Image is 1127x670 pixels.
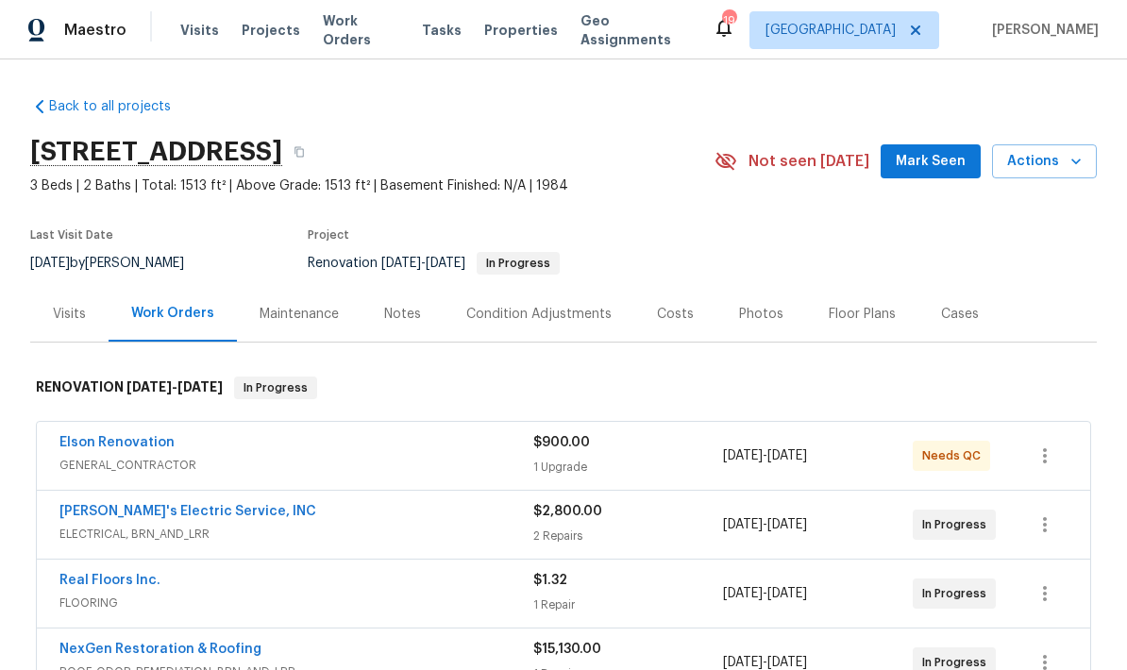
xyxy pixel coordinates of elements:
[896,150,966,174] span: Mark Seen
[1007,150,1082,174] span: Actions
[131,304,214,323] div: Work Orders
[308,257,560,270] span: Renovation
[422,24,462,37] span: Tasks
[984,21,1099,40] span: [PERSON_NAME]
[765,21,896,40] span: [GEOGRAPHIC_DATA]
[308,229,349,241] span: Project
[381,257,465,270] span: -
[30,257,70,270] span: [DATE]
[323,11,399,49] span: Work Orders
[657,305,694,324] div: Costs
[881,144,981,179] button: Mark Seen
[739,305,783,324] div: Photos
[484,21,558,40] span: Properties
[242,21,300,40] span: Projects
[941,305,979,324] div: Cases
[64,21,126,40] span: Maestro
[992,144,1097,179] button: Actions
[282,135,316,169] button: Copy Address
[829,305,896,324] div: Floor Plans
[30,97,211,116] a: Back to all projects
[466,305,612,324] div: Condition Adjustments
[580,11,690,49] span: Geo Assignments
[53,305,86,324] div: Visits
[30,252,207,275] div: by [PERSON_NAME]
[30,229,113,241] span: Last Visit Date
[30,176,715,195] span: 3 Beds | 2 Baths | Total: 1513 ft² | Above Grade: 1513 ft² | Basement Finished: N/A | 1984
[722,11,735,30] div: 19
[260,305,339,324] div: Maintenance
[479,258,558,269] span: In Progress
[381,257,421,270] span: [DATE]
[426,257,465,270] span: [DATE]
[384,305,421,324] div: Notes
[180,21,219,40] span: Visits
[749,152,869,171] span: Not seen [DATE]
